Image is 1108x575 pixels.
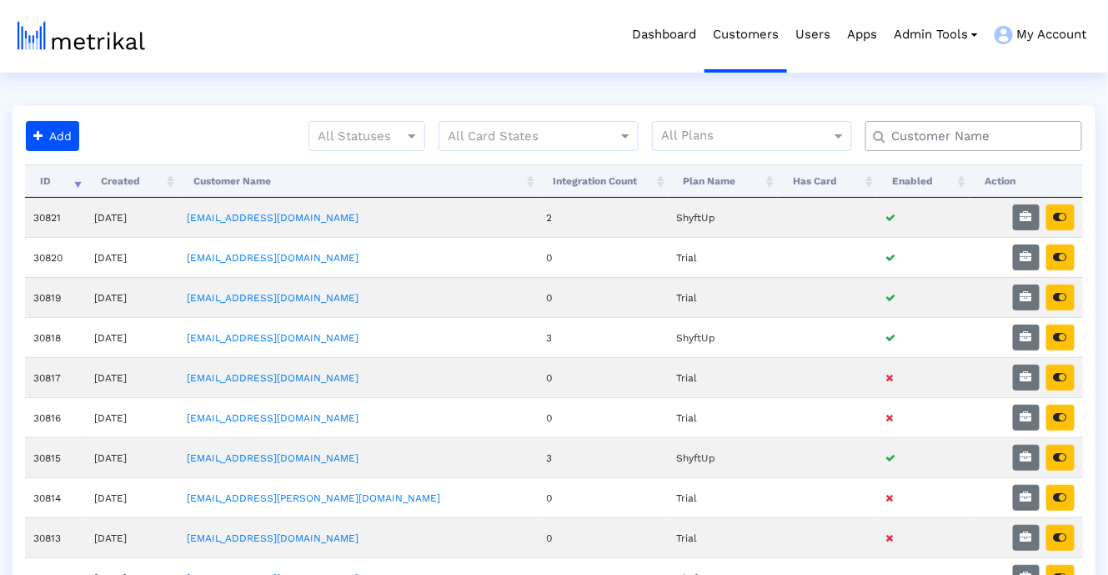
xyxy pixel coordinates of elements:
[669,477,779,517] td: Trial
[669,237,779,277] td: Trial
[995,26,1013,44] img: my-account-menu-icon.png
[669,397,779,437] td: Trial
[539,357,669,397] td: 0
[18,22,145,50] img: metrical-logo-light.png
[539,277,669,317] td: 0
[539,397,669,437] td: 0
[661,126,834,148] input: All Plans
[539,437,669,477] td: 3
[86,397,178,437] td: [DATE]
[187,252,358,264] a: [EMAIL_ADDRESS][DOMAIN_NAME]
[25,397,86,437] td: 30816
[669,164,779,198] th: Plan Name: activate to sort column ascending
[86,437,178,477] td: [DATE]
[669,437,779,477] td: ShyftUp
[25,317,86,357] td: 30818
[187,332,358,344] a: [EMAIL_ADDRESS][DOMAIN_NAME]
[187,412,358,424] a: [EMAIL_ADDRESS][DOMAIN_NAME]
[25,198,86,237] td: 30821
[86,317,178,357] td: [DATE]
[187,532,358,544] a: [EMAIL_ADDRESS][DOMAIN_NAME]
[970,164,1083,198] th: Action
[669,357,779,397] td: Trial
[86,277,178,317] td: [DATE]
[25,437,86,477] td: 30815
[86,198,178,237] td: [DATE]
[86,517,178,557] td: [DATE]
[187,372,358,384] a: [EMAIL_ADDRESS][DOMAIN_NAME]
[539,517,669,557] td: 0
[25,164,86,198] th: ID: activate to sort column ascending
[778,164,877,198] th: Has Card: activate to sort column ascending
[25,277,86,317] td: 30819
[178,164,539,198] th: Customer Name: activate to sort column ascending
[187,292,358,304] a: [EMAIL_ADDRESS][DOMAIN_NAME]
[877,164,970,198] th: Enabled: activate to sort column ascending
[86,237,178,277] td: [DATE]
[25,237,86,277] td: 30820
[26,121,79,151] button: Add
[669,198,779,237] td: ShyftUp
[25,477,86,517] td: 30814
[25,357,86,397] td: 30817
[539,317,669,357] td: 3
[539,164,669,198] th: Integration Count: activate to sort column ascending
[25,517,86,557] td: 30813
[539,237,669,277] td: 0
[86,357,178,397] td: [DATE]
[86,477,178,517] td: [DATE]
[448,126,599,148] input: All Card States
[187,492,440,504] a: [EMAIL_ADDRESS][PERSON_NAME][DOMAIN_NAME]
[187,212,358,224] a: [EMAIL_ADDRESS][DOMAIN_NAME]
[669,317,779,357] td: ShyftUp
[539,477,669,517] td: 0
[187,452,358,464] a: [EMAIL_ADDRESS][DOMAIN_NAME]
[669,517,779,557] td: Trial
[880,128,1075,145] input: Customer Name
[539,198,669,237] td: 2
[86,164,178,198] th: Created: activate to sort column ascending
[669,277,779,317] td: Trial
